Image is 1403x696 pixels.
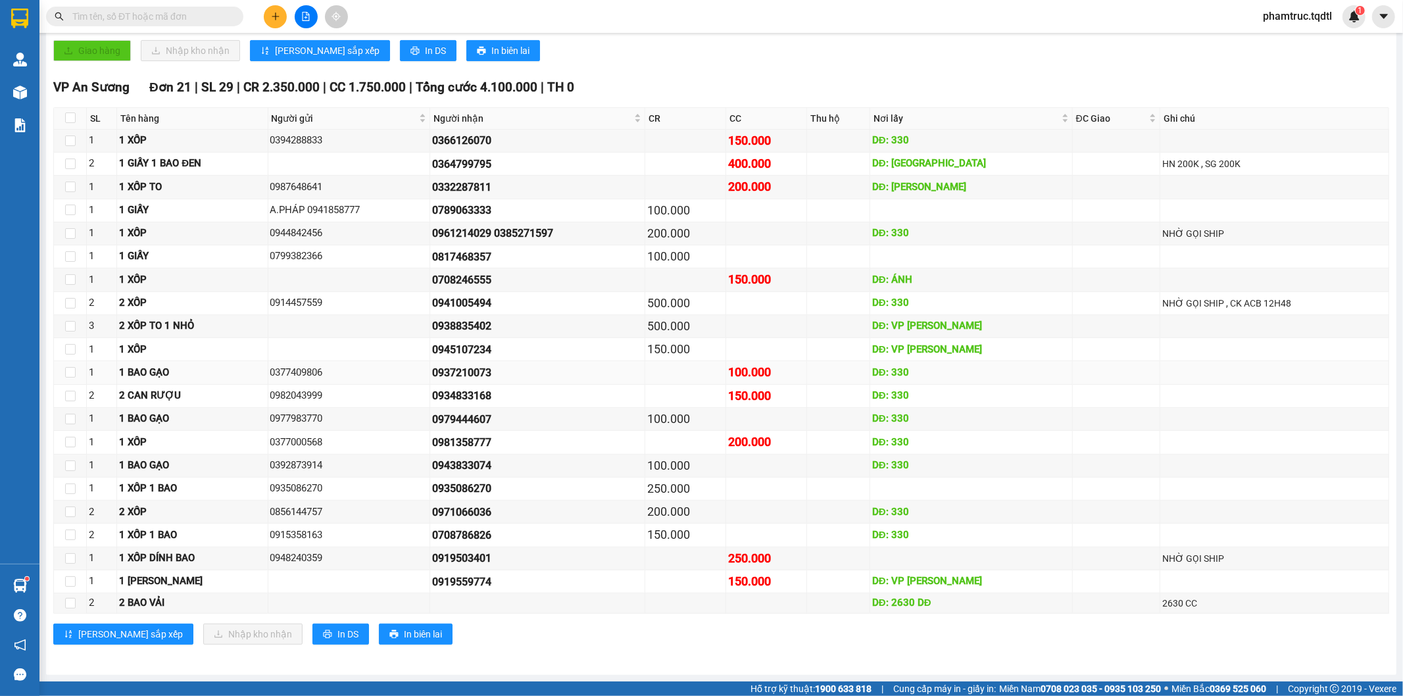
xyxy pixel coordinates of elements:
div: DĐ: [PERSON_NAME] [872,180,1070,195]
div: 0943833074 [432,457,643,474]
div: NHỜ GỌI SHIP , CK ACB 12H48 [1162,296,1386,311]
div: 1 GIẤY 1 BAO ĐEN [119,156,265,172]
span: printer [477,46,486,57]
div: 1 XỐP TO [119,180,265,195]
div: 1 XỐP 1 BAO [119,528,265,543]
th: CC [726,108,807,130]
div: 0919559774 [432,574,643,590]
div: 0789063333 [432,202,643,218]
div: 0987648641 [270,180,428,195]
span: Cung cấp máy in - giấy in: [893,682,996,696]
div: A.PHÁP 0941858777 [270,203,428,218]
span: | [541,80,544,95]
span: ĐC Giao [1076,111,1147,126]
div: 1 [89,481,114,497]
span: Người nhận [433,111,631,126]
div: NHỜ GỌI SHIP [1162,226,1386,241]
div: 500.000 [647,294,724,312]
div: 1 GIẤY [119,203,265,218]
span: notification [14,639,26,651]
div: 1 [89,249,114,264]
div: 100.000 [647,201,724,220]
div: 0938835402 [432,318,643,334]
div: 1 [89,203,114,218]
button: sort-ascending[PERSON_NAME] sắp xếp [53,624,193,645]
sup: 1 [25,577,29,581]
div: 2 XỐP TO 1 NHỎ [119,318,265,334]
span: aim [332,12,341,21]
div: 500.000 [647,317,724,336]
div: 0914457559 [270,295,428,311]
div: 0856144757 [270,505,428,520]
div: 2 [89,156,114,172]
div: 2 [89,505,114,520]
div: DĐ: 330 [872,133,1070,149]
span: Nơi lấy [874,111,1059,126]
button: printerIn biên lai [379,624,453,645]
div: 1 [89,574,114,589]
span: Đơn 21 [149,80,191,95]
div: 100.000 [647,457,724,475]
th: Tên hàng [117,108,268,130]
div: 250.000 [728,549,804,568]
div: 0332287811 [432,179,643,195]
div: 1 [89,226,114,241]
span: copyright [1330,684,1339,693]
div: 0394288833 [270,133,428,149]
div: 0817468357 [432,249,643,265]
div: 150.000 [728,572,804,591]
span: 1 [1358,6,1362,15]
div: 2 XỐP [119,295,265,311]
img: warehouse-icon [13,579,27,593]
button: printerIn biên lai [466,40,540,61]
div: 400.000 [728,155,804,173]
div: NHỜ GỌI SHIP [1162,551,1386,566]
div: DĐ: [GEOGRAPHIC_DATA] [872,156,1070,172]
div: 0935086270 [270,481,428,497]
div: 250.000 [647,480,724,498]
div: 0392873914 [270,458,428,474]
span: | [1276,682,1278,696]
div: 0377000568 [270,435,428,451]
div: 1 [89,411,114,427]
button: sort-ascending[PERSON_NAME] sắp xếp [250,40,390,61]
div: DĐ: 330 [872,505,1070,520]
span: In DS [425,43,446,58]
div: 0971066036 [432,504,643,520]
div: 0937210073 [432,364,643,381]
div: 0961214029 0385271597 [432,225,643,241]
div: 1 XỐP [119,342,265,358]
span: [PERSON_NAME] sắp xếp [78,627,183,641]
span: | [881,682,883,696]
span: caret-down [1378,11,1390,22]
div: 2 CAN RƯỢU [119,388,265,404]
div: 2 BAO VẢI [119,595,265,611]
div: 0977983770 [270,411,428,427]
div: 150.000 [647,526,724,544]
span: printer [410,46,420,57]
div: 0941005494 [432,295,643,311]
span: sort-ascending [260,46,270,57]
div: 0708786826 [432,527,643,543]
div: 0799382366 [270,249,428,264]
div: 0979444607 [432,411,643,428]
div: DĐ: 2630 DĐ [872,595,1070,611]
div: 0934833168 [432,387,643,404]
span: | [323,80,326,95]
img: warehouse-icon [13,53,27,66]
span: SL 29 [201,80,234,95]
div: 0708246555 [432,272,643,288]
span: file-add [301,12,310,21]
span: Miền Bắc [1171,682,1266,696]
button: plus [264,5,287,28]
div: 0935086270 [432,480,643,497]
div: 1 [89,133,114,149]
img: icon-new-feature [1348,11,1360,22]
div: 100.000 [647,247,724,266]
span: plus [271,12,280,21]
div: 0919503401 [432,550,643,566]
strong: 1900 633 818 [815,684,872,694]
div: 0981358777 [432,434,643,451]
div: 200.000 [728,178,804,196]
div: 1 XỐP [119,226,265,241]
